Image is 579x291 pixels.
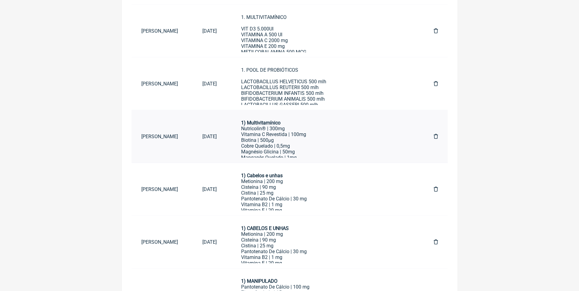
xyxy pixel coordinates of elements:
a: 1) CABELOS E UNHASMetionina | 200 mgCisteína | 90 mgCistina | 25 mgPantotenato De Cálcio | 30 mgV... [231,221,419,263]
a: [PERSON_NAME] [132,76,193,92]
a: 1. POOL DE PROBIÓTICOSLACTOBACILLUS HELVETICUS 500 mlhLACTOBACILLUS REUTERII 500 mlhBIFIDOBACTERI... [231,62,419,105]
div: Cisteína | 90 mg [241,237,409,243]
div: Cisteína | 90 mg [241,184,409,190]
strong: 1) Multivitamínico [241,120,280,126]
a: [DATE] [193,181,226,197]
a: [PERSON_NAME] [132,234,193,250]
div: 1. MULTIVITAMÍNICO VIT D3 5.000UI VITAMINA A 500 UI VITAMINA C 2000 mg VITAMINA E 200 mg METILCOB... [241,14,409,61]
div: Manganês Quelado | 1mg [241,155,409,160]
a: [PERSON_NAME] [132,129,193,144]
div: Vitamina C Revestida | 100mg [241,131,409,137]
div: Pantotenato De Cálcio | 30 mg [241,196,409,202]
div: Pantotenato De Cálcio | 100 mg [241,284,409,290]
a: 1) MultivitamínicoNutricolin® | 300mgVitamina C Revestida | 100mgBiotina | 500µgCobre Quelado | 0... [231,115,419,158]
a: [PERSON_NAME] [132,23,193,39]
div: 1. POOL DE PROBIÓTICOS [241,67,409,79]
div: Cistina | 25 mg [241,190,409,196]
div: Vitamina B2 | 1 mg [241,202,409,207]
div: Magnésio Glicina | 50mg [241,149,409,155]
div: Biotina | 500µg [241,137,409,143]
a: 1. MULTIVITAMÍNICOVIT D3 5.000UIVITAMINA A 500 UIVITAMINA C 2000 mgVITAMINA E 200 mgMETILCOBALAMI... [231,9,419,52]
div: Metionina | 200 mg [241,231,409,237]
div: Cobre Quelado | 0,5mg [241,143,409,149]
a: [DATE] [193,23,226,39]
div: Vitamina B2 | 1 mg [241,254,409,260]
div: Vitamina E | 20 mg [241,207,409,213]
strong: 1) CABELOS E UNHAS [241,225,289,231]
div: Vitamina E | 20 mg [241,260,409,266]
a: [DATE] [193,129,226,144]
a: [PERSON_NAME] [132,181,193,197]
div: Metionina | 200 mg [241,178,409,184]
a: [DATE] [193,76,226,92]
div: Nutricolin® | 300mg [241,126,409,131]
a: [DATE] [193,234,226,250]
a: 1) Cabelos e unhasMetionina | 200 mgCisteína | 90 mgCistina | 25 mgPantotenato De Cálcio | 30 mgV... [231,168,419,210]
strong: 1) Cabelos e unhas [241,173,283,178]
strong: 1) MANIPULADO [241,278,277,284]
div: Pantotenato De Cálcio | 30 mg [241,249,409,254]
div: LACTOBACILLUS HELVETICUS 500 mlh LACTOBACILLUS REUTERII 500 mlh BIFIDOBACTERIUM INFANTIS 500 mlh ... [241,79,409,131]
div: Cistina | 25 mg [241,243,409,249]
